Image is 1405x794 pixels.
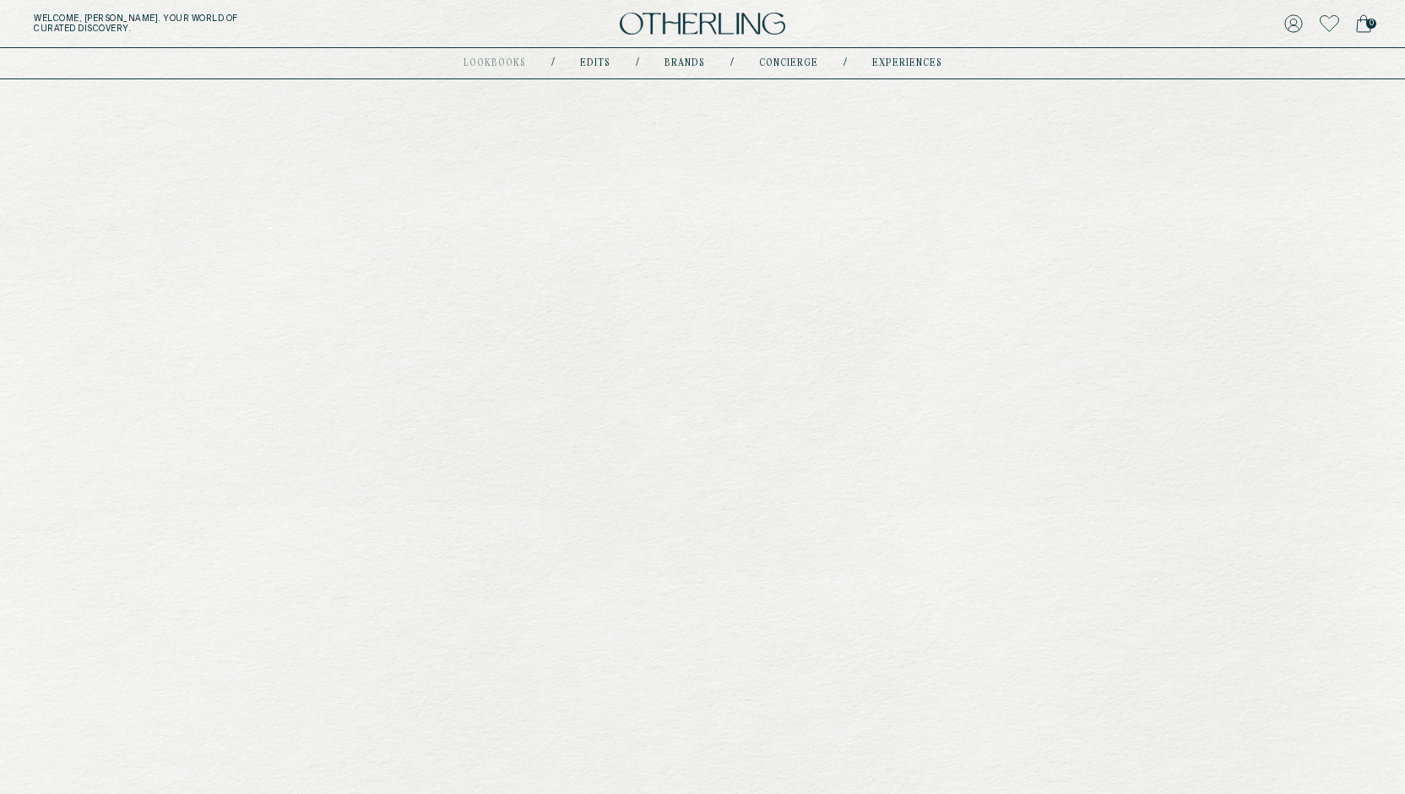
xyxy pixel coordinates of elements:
a: experiences [872,59,942,68]
a: concierge [759,59,818,68]
a: Edits [580,59,610,68]
a: 0 [1356,12,1371,35]
div: / [844,57,847,70]
a: lookbooks [464,59,526,68]
img: logo [620,13,785,35]
div: / [636,57,639,70]
a: Brands [665,59,705,68]
div: / [551,57,555,70]
span: 0 [1366,19,1376,29]
div: / [730,57,734,70]
h5: Welcome, [PERSON_NAME] . Your world of curated discovery. [34,14,435,34]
